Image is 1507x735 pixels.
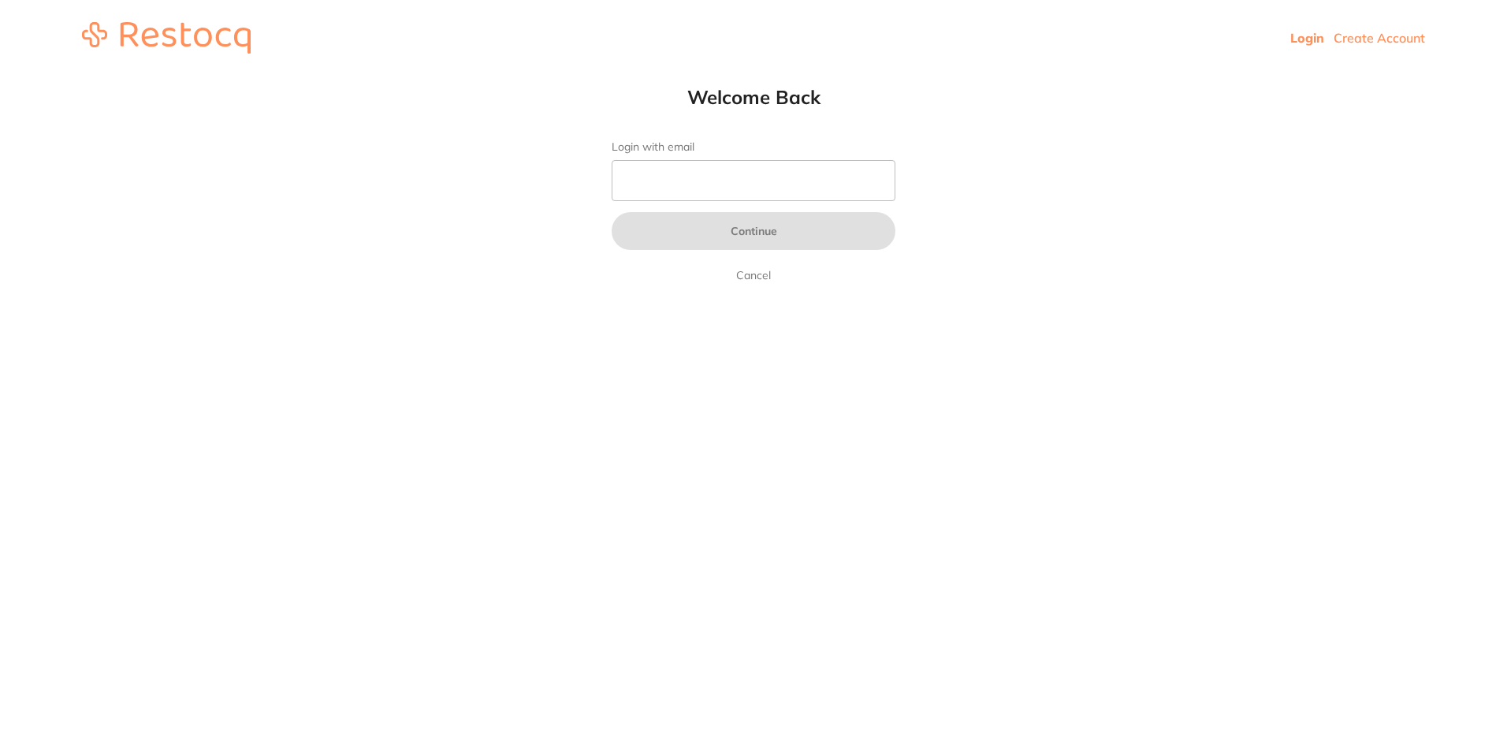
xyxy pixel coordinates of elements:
[580,85,927,109] h1: Welcome Back
[1334,30,1425,46] a: Create Account
[1290,30,1324,46] a: Login
[733,266,774,285] a: Cancel
[612,212,895,250] button: Continue
[612,140,895,154] label: Login with email
[82,22,251,54] img: restocq_logo.svg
